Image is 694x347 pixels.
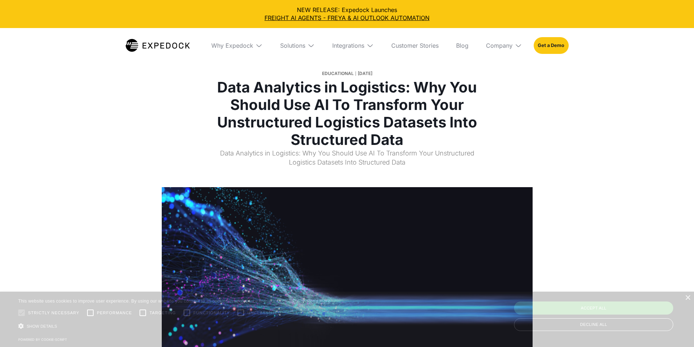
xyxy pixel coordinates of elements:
span: This website uses cookies to improve user experience. By using our website you consent to all coo... [18,299,306,304]
div: Accept all [514,301,673,315]
span: Functionality [193,310,230,316]
span: Show details [27,324,57,328]
div: Close [685,295,690,301]
div: Show details [18,321,331,331]
span: Targeting [149,310,176,316]
h1: Data Analytics in Logistics: Why You Should Use AI To Transform Your Unstructured Logistics Datas... [212,79,482,149]
a: Blog [450,28,474,63]
div: Integrations [326,28,380,63]
a: Get a Demo [534,37,568,54]
div: Educational [322,68,354,79]
div: Solutions [274,28,321,63]
a: FREIGHT AI AGENTS - FREYA & AI OUTLOOK AUTOMATION [6,14,688,22]
p: Data Analytics in Logistics: Why You Should Use AI To Transform Your Unstructured Logistics Datas... [212,149,482,173]
iframe: Chat Widget [658,312,694,347]
div: Why Expedock [205,28,268,63]
div: NEW RELEASE: Expedock Launches [6,6,688,22]
div: [DATE] [358,68,372,79]
span: Strictly necessary [28,310,79,316]
div: Integrations [332,42,364,49]
a: Customer Stories [385,28,444,63]
div: Decline all [514,318,673,331]
div: Solutions [280,42,305,49]
span: Unclassified [247,310,281,316]
a: Powered by cookie-script [18,338,67,342]
div: Why Expedock [211,42,253,49]
a: Read more [307,298,331,304]
div: Company [486,42,513,49]
div: Company [480,28,528,63]
span: Performance [97,310,132,316]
